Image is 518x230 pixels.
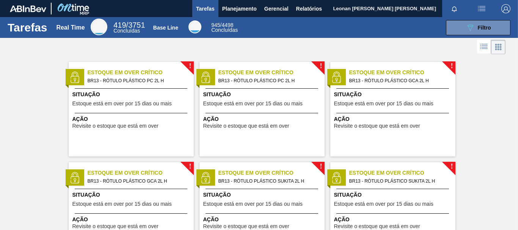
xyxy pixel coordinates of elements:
[334,115,454,123] span: Ação
[203,123,289,129] span: Revisite o estoque que está em over
[203,201,303,207] span: Estoque está em over por 15 dias ou mais
[296,4,322,13] span: Relatórios
[189,164,191,169] span: !
[91,19,107,35] div: Real Time
[72,201,172,207] span: Estoque está em over por 15 dias ou mais
[331,72,342,83] img: status
[211,27,238,33] span: Concluídas
[113,22,145,33] div: Real Time
[218,77,319,85] span: BR13 - RÓTULO PLÁSTICO PC 2L H
[88,169,194,177] span: Estoque em Over Crítico
[334,191,454,199] span: Situação
[203,216,323,224] span: Ação
[56,24,85,31] div: Real Time
[211,22,233,28] span: / 4498
[334,216,454,224] span: Ação
[113,21,126,29] span: 419
[501,4,510,13] img: Logout
[203,191,323,199] span: Situação
[349,69,455,77] span: Estoque em Over Crítico
[113,21,145,29] span: / 3751
[478,25,491,31] span: Filtro
[203,101,303,106] span: Estoque está em over por 15 dias ou mais
[72,216,192,224] span: Ação
[349,177,449,185] span: BR13 - RÓTULO PLÁSTICO SUKITA 2L H
[451,164,453,169] span: !
[203,91,323,99] span: Situação
[72,191,192,199] span: Situação
[451,63,453,69] span: !
[349,169,455,177] span: Estoque em Over Crítico
[69,172,80,183] img: status
[334,123,420,129] span: Revisite o estoque que está em over
[196,4,215,13] span: Tarefas
[334,224,420,229] span: Revisite o estoque que está em over
[477,4,486,13] img: userActions
[218,169,325,177] span: Estoque em Over Crítico
[264,4,289,13] span: Gerencial
[200,72,211,83] img: status
[334,101,433,106] span: Estoque está em over por 15 dias ou mais
[218,69,325,77] span: Estoque em Over Crítico
[153,25,178,31] div: Base Line
[222,4,257,13] span: Planejamento
[349,77,449,85] span: BR13 - RÓTULO PLÁSTICO GCA 2L H
[211,23,238,33] div: Base Line
[442,3,466,14] button: Notificações
[189,63,191,69] span: !
[218,177,319,185] span: BR13 - RÓTULO PLÁSTICO SUKITA 2L H
[113,28,140,34] span: Concluídas
[477,40,491,54] div: Visão em Lista
[334,201,433,207] span: Estoque está em over por 15 dias ou mais
[72,123,159,129] span: Revisite o estoque que está em over
[200,172,211,183] img: status
[10,5,46,12] img: TNhmsLtSVTkK8tSr43FrP2fwEKptu5GPRR3wAAAABJRU5ErkJggg==
[72,224,159,229] span: Revisite o estoque que está em over
[72,101,172,106] span: Estoque está em over por 15 dias ou mais
[334,91,454,99] span: Situação
[446,20,510,35] button: Filtro
[203,115,323,123] span: Ação
[331,172,342,183] img: status
[203,224,289,229] span: Revisite o estoque que está em over
[491,40,505,54] div: Visão em Cards
[188,20,201,33] div: Base Line
[88,77,188,85] span: BR13 - RÓTULO PLÁSTICO PC 2L H
[320,63,322,69] span: !
[88,69,194,77] span: Estoque em Over Crítico
[72,91,192,99] span: Situação
[88,177,188,185] span: BR13 - RÓTULO PLÁSTICO GCA 2L H
[72,115,192,123] span: Ação
[8,23,47,32] h1: Tarefas
[211,22,220,28] span: 945
[320,164,322,169] span: !
[69,72,80,83] img: status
